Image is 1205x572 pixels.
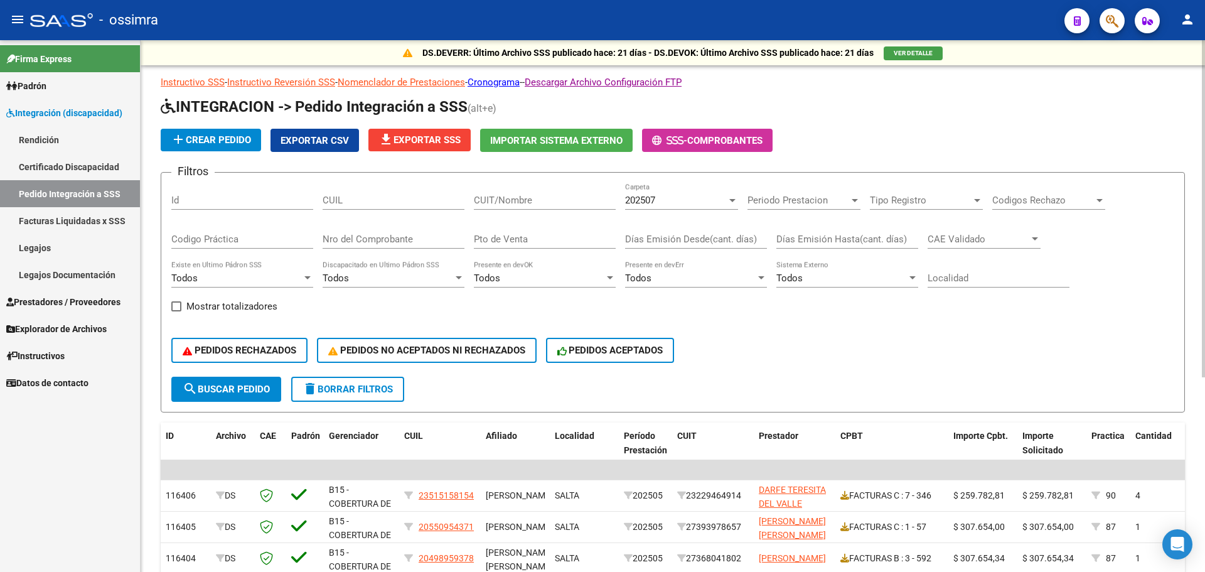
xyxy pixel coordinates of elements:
span: [PERSON_NAME], [486,490,555,500]
span: Datos de contacto [6,376,88,390]
span: Todos [625,273,651,284]
datatable-header-cell: Importe Solicitado [1017,423,1086,478]
button: -Comprobantes [642,129,773,152]
datatable-header-cell: CUIL [399,423,481,478]
button: Exportar CSV [270,129,359,152]
span: 1 [1135,553,1140,563]
span: PEDIDOS ACEPTADOS [557,345,663,356]
div: 202505 [624,488,667,503]
a: Descargar Archivo Configuración FTP [525,77,682,88]
span: $ 307.654,00 [953,522,1005,532]
span: Todos [323,273,349,284]
span: Todos [474,273,500,284]
button: VER DETALLE [884,46,943,60]
a: Instructivo SSS [161,77,225,88]
datatable-header-cell: CAE [255,423,286,478]
button: Buscar Pedido [171,377,281,402]
span: Localidad [555,431,594,441]
span: B15 - COBERTURA DE SALUD S.A. [329,485,391,524]
datatable-header-cell: Importe Cpbt. [948,423,1017,478]
div: FACTURAS C : 1 - 57 [840,520,943,534]
span: Importar Sistema Externo [490,135,623,146]
div: FACTURAS B : 3 - 592 [840,551,943,566]
datatable-header-cell: Período Prestación [619,423,672,478]
span: [PERSON_NAME], [486,522,555,532]
span: Practica [1091,431,1125,441]
span: CAE Validado [928,234,1029,245]
mat-icon: search [183,381,198,396]
span: CPBT [840,431,863,441]
span: Crear Pedido [171,134,251,146]
div: Open Intercom Messenger [1162,529,1192,559]
span: Exportar SSS [378,134,461,146]
div: 116405 [166,520,206,534]
datatable-header-cell: Afiliado [481,423,550,478]
span: DARFE TERESITA DEL VALLE [759,485,826,509]
span: Periodo Prestacion [747,195,849,206]
div: 116406 [166,488,206,503]
mat-icon: add [171,132,186,147]
div: 116404 [166,551,206,566]
span: [PERSON_NAME] [PERSON_NAME], [486,548,555,572]
h3: Filtros [171,163,215,180]
span: - [652,135,687,146]
div: 202505 [624,551,667,566]
span: Firma Express [6,52,72,66]
datatable-header-cell: CPBT [835,423,948,478]
span: Todos [776,273,803,284]
span: ID [166,431,174,441]
span: INTEGRACION -> Pedido Integración a SSS [161,98,468,116]
div: DS [216,488,250,503]
span: Padrón [6,79,46,93]
button: Exportar SSS [368,129,471,151]
span: PEDIDOS RECHAZADOS [183,345,296,356]
div: 27393978657 [677,520,749,534]
button: PEDIDOS RECHAZADOS [171,338,308,363]
span: Período Prestación [624,431,667,455]
mat-icon: delete [303,381,318,396]
p: - - - - - [161,75,1185,89]
span: 1 [1135,522,1140,532]
span: PEDIDOS NO ACEPTADOS NI RECHAZADOS [328,345,525,356]
div: FACTURAS C : 7 - 346 [840,488,943,503]
span: Gerenciador [329,431,378,441]
span: Prestador [759,431,798,441]
datatable-header-cell: Padrón [286,423,324,478]
span: SALTA [555,490,579,500]
span: 90 [1106,490,1116,500]
datatable-header-cell: Gerenciador [324,423,399,478]
div: DS [216,520,250,534]
a: Instructivo Reversión SSS [227,77,335,88]
span: [PERSON_NAME] [759,553,826,563]
span: 23515158154 [419,490,474,500]
span: $ 259.782,81 [1022,490,1074,500]
span: VER DETALLE [894,50,933,57]
span: Instructivos [6,349,65,363]
datatable-header-cell: Prestador [754,423,835,478]
span: 4 [1135,490,1140,500]
mat-icon: menu [10,12,25,27]
span: (alt+e) [468,102,496,114]
span: 202507 [625,195,655,206]
datatable-header-cell: Localidad [550,423,619,478]
span: CAE [260,431,276,441]
span: $ 259.782,81 [953,490,1005,500]
div: DS [216,551,250,566]
span: Buscar Pedido [183,384,270,395]
mat-icon: person [1180,12,1195,27]
button: Borrar Filtros [291,377,404,402]
a: Cronograma [468,77,520,88]
div: 202505 [624,520,667,534]
span: $ 307.654,00 [1022,522,1074,532]
span: Todos [171,273,198,284]
button: Importar Sistema Externo [480,129,633,152]
span: 20550954371 [419,522,474,532]
span: Explorador de Archivos [6,322,107,336]
span: Archivo [216,431,246,441]
span: Codigos Rechazo [992,195,1094,206]
span: Afiliado [486,431,517,441]
button: PEDIDOS ACEPTADOS [546,338,675,363]
datatable-header-cell: Archivo [211,423,255,478]
mat-icon: file_download [378,132,394,147]
datatable-header-cell: Practica [1086,423,1130,478]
